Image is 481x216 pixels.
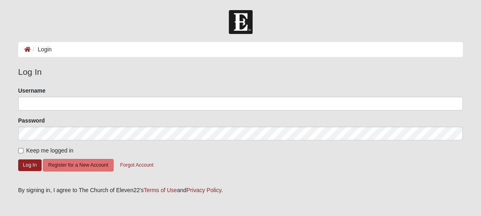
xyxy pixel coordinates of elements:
[143,187,177,193] a: Terms of Use
[31,45,52,54] li: Login
[115,159,158,172] button: Forgot Account
[26,147,74,154] span: Keep me logged in
[18,186,463,195] div: By signing in, I agree to The Church of Eleven22's and .
[229,10,253,34] img: Church of Eleven22 Logo
[43,159,113,172] button: Register for a New Account
[18,66,463,78] legend: Log In
[186,187,221,193] a: Privacy Policy
[18,116,45,125] label: Password
[18,87,46,95] label: Username
[18,159,42,171] button: Log In
[18,148,23,153] input: Keep me logged in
